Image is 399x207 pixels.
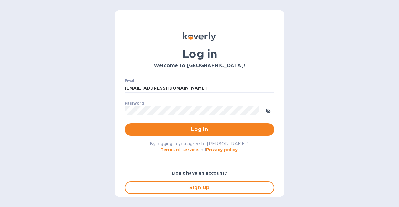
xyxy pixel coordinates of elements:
[183,32,216,41] img: Koverly
[262,104,274,117] button: toggle password visibility
[130,126,269,133] span: Log in
[130,184,269,191] span: Sign up
[125,123,274,136] button: Log in
[172,171,227,176] b: Don't have an account?
[125,47,274,60] h1: Log in
[125,63,274,69] h3: Welcome to [GEOGRAPHIC_DATA]!
[125,101,144,105] label: Password
[161,147,198,152] a: Terms of service
[150,141,250,152] span: By logging in you agree to [PERSON_NAME]'s and .
[125,84,274,93] input: Enter email address
[206,147,238,152] a: Privacy policy
[125,79,136,83] label: Email
[125,181,274,194] button: Sign up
